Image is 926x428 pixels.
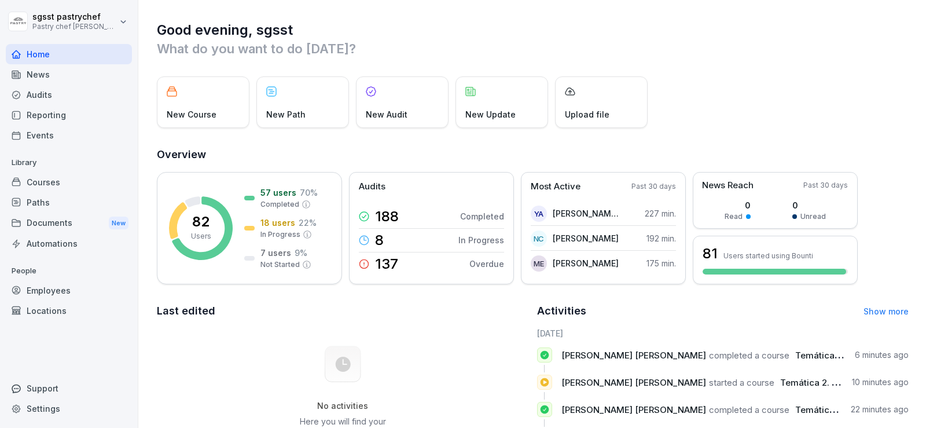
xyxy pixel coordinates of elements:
[709,377,774,388] span: started a course
[458,234,504,246] p: In Progress
[260,247,291,259] p: 7 users
[6,125,132,145] a: Events
[460,210,504,222] p: Completed
[6,280,132,301] a: Employees
[537,327,909,339] h6: [DATE]
[531,231,547,247] div: NC
[723,251,813,260] p: Users started using Bounti
[709,404,789,415] span: completed a course
[703,244,718,264] h3: 81
[6,192,132,213] a: Paths
[6,172,132,192] a: Courses
[260,199,299,210] p: Completed
[6,44,132,64] a: Home
[109,217,128,230] div: New
[157,147,909,163] h2: Overview
[6,233,132,254] a: Automations
[6,301,132,321] a: Locations
[157,39,909,58] p: What do you want to do [DATE]?
[375,233,384,247] p: 8
[6,398,132,419] a: Settings
[725,211,743,222] p: Read
[32,23,117,31] p: Pastry chef [PERSON_NAME] y Cocina gourmet
[851,404,909,415] p: 22 minutes ago
[260,186,296,199] p: 57 users
[366,108,407,120] p: New Audit
[191,231,211,242] p: Users
[266,108,306,120] p: New Path
[800,211,826,222] p: Unread
[32,12,117,22] p: sgsst pastrychef
[553,232,619,244] p: [PERSON_NAME]
[725,199,751,211] p: 0
[863,306,909,316] a: Show more
[561,404,706,415] span: [PERSON_NAME] [PERSON_NAME]
[565,108,609,120] p: Upload file
[300,186,318,199] p: 70 %
[537,303,586,319] h2: Activities
[803,180,848,191] p: Past 30 days
[469,258,504,270] p: Overdue
[299,217,317,229] p: 22 %
[531,180,580,193] p: Most Active
[6,213,132,234] a: DocumentsNew
[646,257,676,269] p: 175 min.
[260,259,300,270] p: Not Started
[792,199,826,211] p: 0
[6,105,132,125] a: Reporting
[6,64,132,85] a: News
[852,376,909,388] p: 10 minutes ago
[6,262,132,280] p: People
[531,255,547,272] div: ME
[531,206,547,222] div: YA
[167,108,216,120] p: New Course
[855,349,909,361] p: 6 minutes ago
[553,207,619,220] p: [PERSON_NAME] [PERSON_NAME]
[702,179,754,192] p: News Reach
[375,210,399,224] p: 188
[553,257,619,269] p: [PERSON_NAME]
[645,207,676,220] p: 227 min.
[709,350,789,361] span: completed a course
[465,108,516,120] p: New Update
[192,215,210,229] p: 82
[6,213,132,234] div: Documents
[6,378,132,398] div: Support
[6,85,132,105] a: Audits
[561,377,706,388] span: [PERSON_NAME] [PERSON_NAME]
[260,217,295,229] p: 18 users
[375,257,398,271] p: 137
[157,303,529,319] h2: Last edited
[157,21,909,39] h1: Good evening, sgsst
[561,350,706,361] span: [PERSON_NAME] [PERSON_NAME]
[359,180,385,193] p: Audits
[284,401,401,411] h5: No activities
[6,153,132,172] p: Library
[260,229,300,240] p: In Progress
[295,247,307,259] p: 9 %
[646,232,676,244] p: 192 min.
[631,181,676,192] p: Past 30 days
